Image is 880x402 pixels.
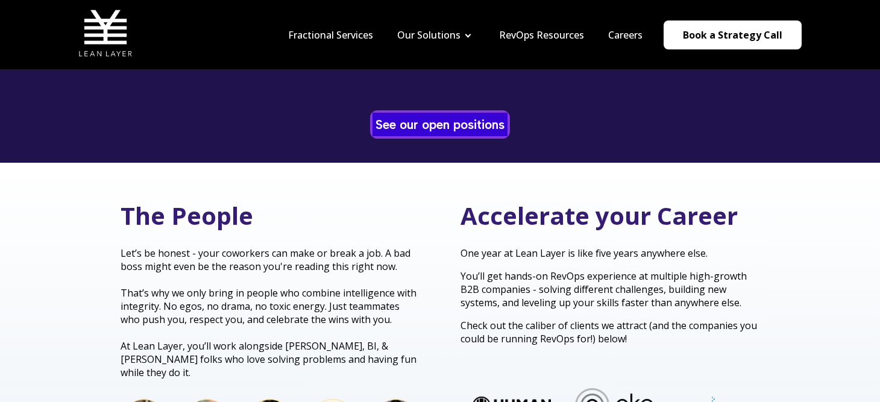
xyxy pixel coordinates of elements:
a: Our Solutions [397,28,460,42]
p: One year at Lean Layer is like five years anywhere else. [460,247,759,260]
img: Lean Layer Logo [78,6,133,60]
span: At Lean Layer, you’ll work alongside [PERSON_NAME], BI, & [PERSON_NAME] folks who love solving pr... [121,339,416,379]
a: Careers [608,28,643,42]
span: The People [121,199,253,232]
a: Fractional Services [288,28,373,42]
p: Check out the caliber of clients we attract (and the companies you could be running RevOps for!) ... [460,319,759,345]
div: Navigation Menu [276,28,655,42]
a: RevOps Resources [499,28,584,42]
a: See our open positions [372,113,508,136]
span: Accelerate your Career [460,199,738,232]
p: You’ll get hands-on RevOps experience at multiple high-growth B2B companies - solving different c... [460,269,759,309]
a: Book a Strategy Call [664,20,802,49]
span: That’s why we only bring in people who combine intelligence with integrity. No egos, no drama, no... [121,286,416,326]
span: Let’s be honest - your coworkers can make or break a job. A bad boss might even be the reason you... [121,247,410,273]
